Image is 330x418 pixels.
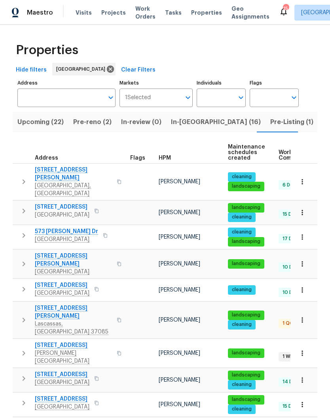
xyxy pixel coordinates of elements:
[279,264,305,271] span: 10 Done
[229,183,264,190] span: landscaping
[279,150,328,161] span: Work Order Completion
[159,179,200,185] span: [PERSON_NAME]
[121,65,156,75] span: Clear Filters
[105,92,116,103] button: Open
[119,81,193,85] label: Markets
[121,117,161,128] span: In-review (0)
[279,211,304,218] span: 15 Done
[159,210,200,215] span: [PERSON_NAME]
[197,81,246,85] label: Individuals
[13,63,50,77] button: Hide filters
[229,372,264,378] span: landscaping
[130,155,145,161] span: Flags
[279,320,296,327] span: 1 QC
[283,5,288,13] div: 15
[229,406,255,412] span: cleaning
[229,229,255,235] span: cleaning
[229,312,264,318] span: landscaping
[159,155,171,161] span: HPM
[279,289,305,296] span: 10 Done
[270,117,313,128] span: Pre-Listing (1)
[229,321,255,328] span: cleaning
[16,65,47,75] span: Hide filters
[16,46,78,54] span: Properties
[182,92,193,103] button: Open
[229,173,255,180] span: cleaning
[159,350,200,356] span: [PERSON_NAME]
[279,378,305,385] span: 14 Done
[35,203,89,211] span: [STREET_ADDRESS]
[159,402,200,407] span: [PERSON_NAME]
[279,353,297,360] span: 1 WIP
[35,155,58,161] span: Address
[231,5,269,21] span: Geo Assignments
[52,63,116,75] div: [GEOGRAPHIC_DATA]
[171,117,261,128] span: In-[GEOGRAPHIC_DATA] (16)
[191,9,222,17] span: Properties
[17,81,116,85] label: Address
[229,260,264,267] span: landscaping
[165,10,182,15] span: Tasks
[229,286,255,293] span: cleaning
[35,211,89,219] span: [GEOGRAPHIC_DATA]
[229,381,255,388] span: cleaning
[279,403,304,410] span: 15 Done
[229,204,264,211] span: landscaping
[159,234,200,240] span: [PERSON_NAME]
[229,350,264,356] span: landscaping
[159,287,200,293] span: [PERSON_NAME]
[159,261,200,267] span: [PERSON_NAME]
[73,117,112,128] span: Pre-reno (2)
[118,63,159,77] button: Clear Filters
[159,377,200,383] span: [PERSON_NAME]
[288,92,300,103] button: Open
[125,94,151,101] span: 1 Selected
[228,144,265,161] span: Maintenance schedules created
[56,65,108,73] span: [GEOGRAPHIC_DATA]
[229,214,255,220] span: cleaning
[101,9,126,17] span: Projects
[17,117,64,128] span: Upcoming (22)
[235,92,247,103] button: Open
[250,81,299,85] label: Flags
[27,9,53,17] span: Maestro
[76,9,92,17] span: Visits
[279,235,304,242] span: 17 Done
[229,396,264,403] span: landscaping
[159,317,200,323] span: [PERSON_NAME]
[279,182,302,188] span: 6 Done
[229,238,264,245] span: landscaping
[135,5,156,21] span: Work Orders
